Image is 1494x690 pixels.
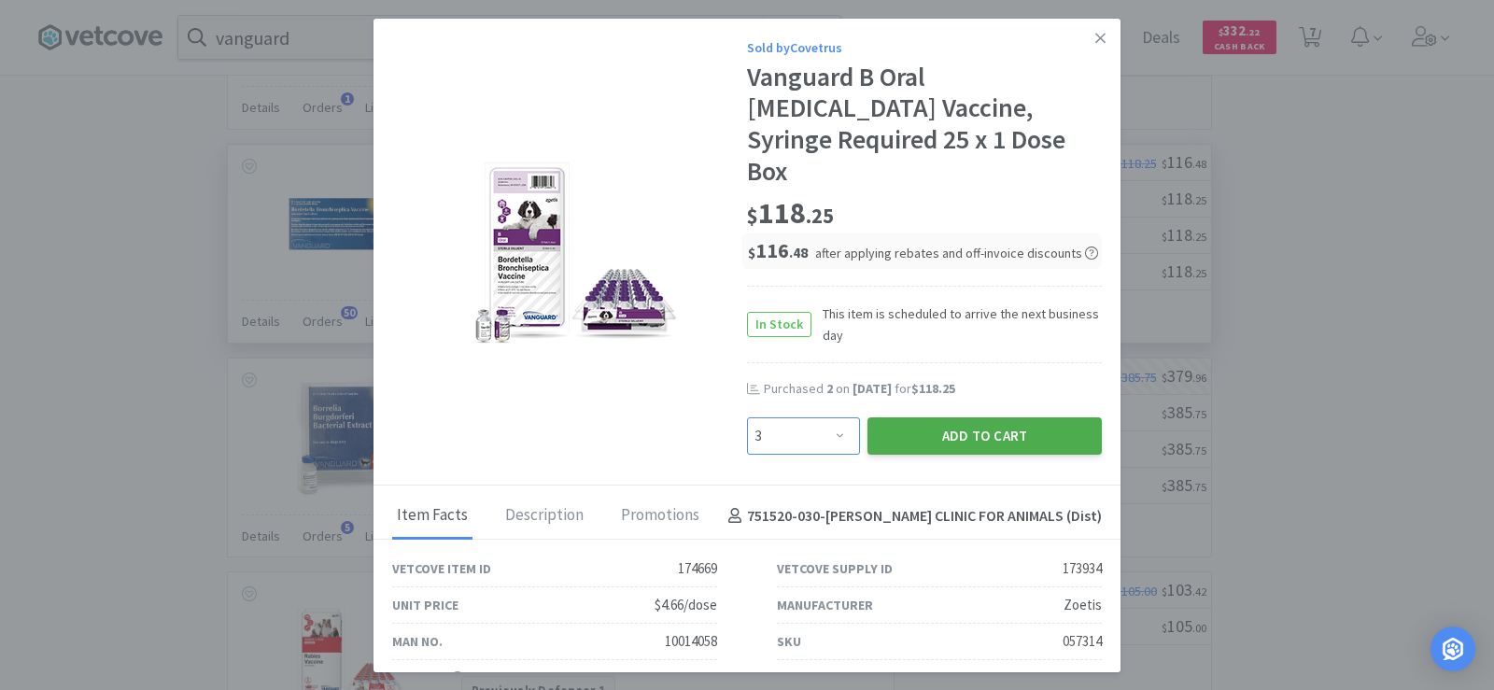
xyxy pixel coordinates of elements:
span: . 48 [789,244,808,261]
button: Add to Cart [867,417,1102,455]
div: 32 [704,667,717,689]
div: Promotions [616,493,704,540]
span: 2 [826,380,833,397]
div: Manufacturer [777,595,873,615]
div: 174669 [678,557,717,580]
div: 10014058 [665,630,717,653]
span: after applying rebates and off-invoice discounts [815,245,1098,261]
div: Unit Price [392,595,458,615]
div: Man No. [392,631,443,652]
div: Vetcove Supply ID [777,558,893,579]
div: Case Qty. [392,668,464,688]
span: $ [747,203,758,229]
div: SKU [777,631,801,652]
div: Open Intercom Messenger [1431,627,1475,671]
div: $4.66/dose [655,594,717,616]
div: Vanguard B Oral [MEDICAL_DATA] Vaccine, Syringe Required 25 x 1 Dose Box [747,62,1102,187]
div: Unit of Measure [777,668,883,688]
div: 25 x 1 Dose [1036,667,1102,689]
span: This item is scheduled to arrive the next business day [811,303,1102,345]
span: 116 [748,237,808,263]
div: Description [500,493,588,540]
h4: 751520-030 - [PERSON_NAME] CLINIC FOR ANIMALS (Dist) [721,504,1102,528]
div: Zoetis [1064,594,1102,616]
div: Sold by Covetrus [747,37,1102,58]
div: Item Facts [392,493,472,540]
div: 173934 [1063,557,1102,580]
div: Vetcove Item ID [392,558,491,579]
span: In Stock [748,313,810,336]
span: $118.25 [911,380,955,397]
span: . 25 [806,203,834,229]
img: 99e8e38e787c4375a4ba27cffb93c36e_173934.png [453,129,686,362]
span: 118 [747,194,834,232]
span: [DATE] [853,380,892,397]
div: Purchased on for [764,380,1102,399]
span: $ [748,244,755,261]
div: 057314 [1063,630,1102,653]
